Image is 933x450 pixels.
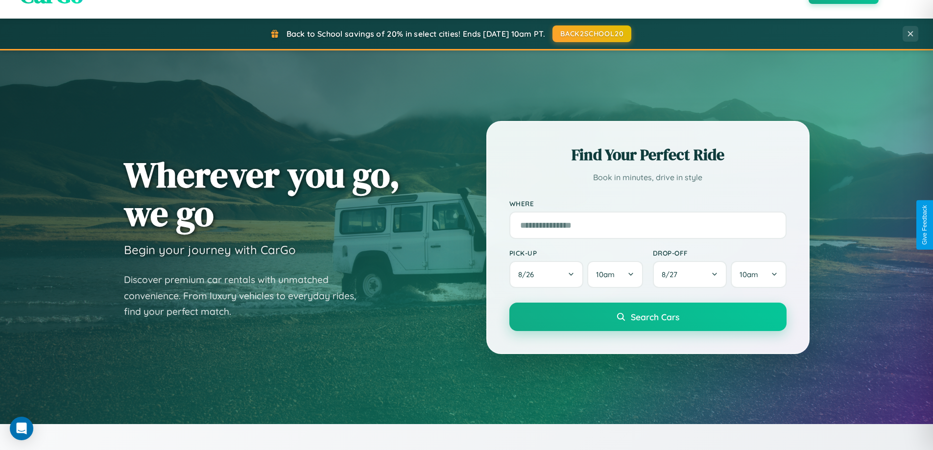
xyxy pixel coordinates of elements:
div: Open Intercom Messenger [10,417,33,440]
span: 8 / 27 [662,270,682,279]
h1: Wherever you go, we go [124,155,400,233]
span: 10am [740,270,758,279]
span: Back to School savings of 20% in select cities! Ends [DATE] 10am PT. [287,29,545,39]
h3: Begin your journey with CarGo [124,242,296,257]
label: Pick-up [509,249,643,257]
p: Book in minutes, drive in style [509,170,787,185]
button: 8/26 [509,261,584,288]
label: Drop-off [653,249,787,257]
span: Search Cars [631,311,679,322]
p: Discover premium car rentals with unmatched convenience. From luxury vehicles to everyday rides, ... [124,272,369,320]
h2: Find Your Perfect Ride [509,144,787,166]
button: BACK2SCHOOL20 [552,25,631,42]
button: 8/27 [653,261,727,288]
span: 8 / 26 [518,270,539,279]
button: Search Cars [509,303,787,331]
span: 10am [596,270,615,279]
button: 10am [587,261,643,288]
label: Where [509,199,787,208]
div: Give Feedback [921,205,928,245]
button: 10am [731,261,786,288]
